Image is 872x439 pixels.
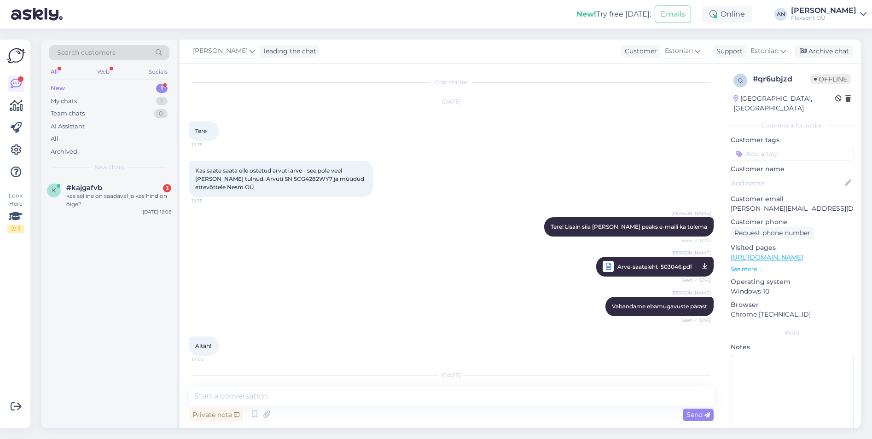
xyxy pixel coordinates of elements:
[731,300,854,310] p: Browser
[7,191,24,233] div: Look Here
[596,257,714,277] a: [PERSON_NAME]Arve-saateleht_503046.pdfSeen ✓ 12:42
[94,163,124,172] span: New chats
[665,46,693,56] span: Estonian
[49,66,59,78] div: All
[156,97,168,106] div: 1
[738,77,743,84] span: q
[260,46,316,56] div: leading the chat
[731,253,803,261] a: [URL][DOMAIN_NAME]
[731,194,854,204] p: Customer email
[192,141,226,148] span: 12:35
[676,274,711,286] span: Seen ✓ 12:42
[551,223,707,230] span: Tere! Lisain siia [PERSON_NAME] peaks e-maili ka tulema
[686,410,710,419] span: Send
[731,217,854,227] p: Customer phone
[193,46,248,56] span: [PERSON_NAME]
[143,208,171,215] div: [DATE] 12:08
[163,184,171,192] div: 3
[195,127,207,134] span: Tere
[66,184,102,192] span: #kajgafvb
[189,98,714,106] div: [DATE]
[731,342,854,352] p: Notes
[676,317,711,323] span: Seen ✓ 12:42
[731,164,854,174] p: Customer name
[676,237,711,244] span: Seen ✓ 12:42
[733,94,835,113] div: [GEOGRAPHIC_DATA], [GEOGRAPHIC_DATA]
[154,109,168,118] div: 0
[617,261,692,272] span: Arve-saateleht_503046.pdf
[731,147,854,161] input: Add a tag
[731,329,854,337] div: Extra
[192,356,226,363] span: 12:44
[702,6,752,23] div: Online
[612,303,707,310] span: Vabandame ebamugavuste pärast
[671,210,711,217] span: [PERSON_NAME]
[51,134,58,144] div: All
[51,122,85,131] div: AI Assistant
[753,74,810,85] div: # qr6ubjzd
[731,265,854,273] p: See more ...
[192,197,226,204] span: 12:35
[51,97,77,106] div: My chats
[51,109,85,118] div: Team chats
[66,192,171,208] div: kas selline on saadaval ja kas hind on õige?
[731,227,814,239] div: Request phone number
[655,6,691,23] button: Emails
[713,46,743,56] div: Support
[731,287,854,296] p: Windows 10
[51,84,65,93] div: New
[791,7,856,14] div: [PERSON_NAME]
[810,74,851,84] span: Offline
[195,342,211,349] span: Aitäh!
[156,84,168,93] div: 1
[731,204,854,214] p: [PERSON_NAME][EMAIL_ADDRESS][DOMAIN_NAME]
[731,277,854,287] p: Operating system
[731,243,854,253] p: Visited pages
[189,409,243,421] div: Private note
[671,249,711,256] span: [PERSON_NAME]
[795,45,853,58] div: Archive chat
[576,10,596,18] b: New!
[57,48,116,58] span: Search customers
[671,289,711,296] span: [PERSON_NAME]
[52,187,56,194] span: k
[791,7,866,22] a: [PERSON_NAME]Fleksont OÜ
[195,167,366,191] span: Kas saate saata eile ostetud arvuti arve - see pole veel [PERSON_NAME] tulnud. Arvuti SN 5CG4282W...
[7,225,24,233] div: 2 / 3
[7,47,25,64] img: Askly Logo
[621,46,657,56] div: Customer
[731,121,854,130] div: Customer information
[731,178,843,188] input: Add name
[731,135,854,145] p: Customer tags
[791,14,856,22] div: Fleksont OÜ
[147,66,169,78] div: Socials
[731,310,854,319] p: Chrome [TECHNICAL_ID]
[189,371,714,380] div: [DATE]
[576,9,651,20] div: Try free [DATE]:
[750,46,779,56] span: Estonian
[95,66,111,78] div: Web
[51,147,77,156] div: Archived
[774,8,787,21] div: AN
[189,78,714,87] div: Chat started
